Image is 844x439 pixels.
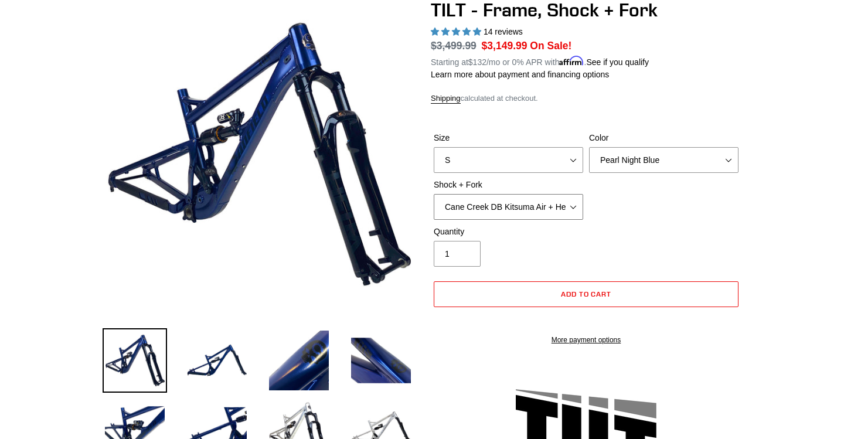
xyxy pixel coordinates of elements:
[431,93,741,104] div: calculated at checkout.
[349,328,413,393] img: Load image into Gallery viewer, TILT - Frame, Shock + Fork
[431,27,484,36] span: 5.00 stars
[434,281,738,307] button: Add to cart
[434,335,738,345] a: More payment options
[561,290,612,298] span: Add to cart
[530,38,571,53] span: On Sale!
[468,57,486,67] span: $132
[482,40,527,52] span: $3,149.99
[589,132,738,144] label: Color
[185,328,249,393] img: Load image into Gallery viewer, TILT - Frame, Shock + Fork
[434,226,583,238] label: Quantity
[267,328,331,393] img: Load image into Gallery viewer, TILT - Frame, Shock + Fork
[431,70,609,79] a: Learn more about payment and financing options
[559,56,584,66] span: Affirm
[484,27,523,36] span: 14 reviews
[434,132,583,144] label: Size
[431,94,461,104] a: Shipping
[431,53,649,69] p: Starting at /mo or 0% APR with .
[431,40,477,52] s: $3,499.99
[103,328,167,393] img: Load image into Gallery viewer, TILT - Frame, Shock + Fork
[434,179,583,191] label: Shock + Fork
[586,57,649,67] a: See if you qualify - Learn more about Affirm Financing (opens in modal)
